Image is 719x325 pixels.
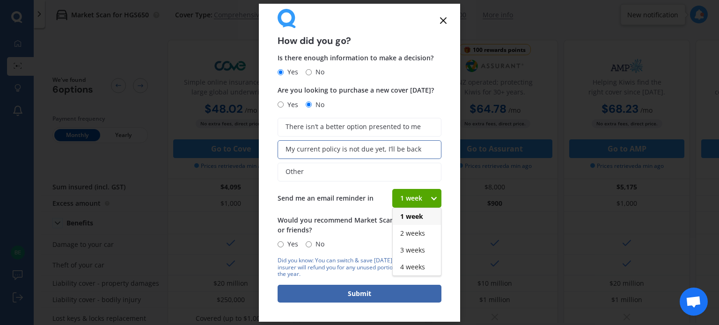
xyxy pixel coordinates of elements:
span: Is there enough information to make a decision? [278,53,433,62]
span: 1 week [400,212,423,221]
div: Did you know: You can switch & save [DATE]! Your current insurer will refund you for any unused p... [278,257,441,277]
span: Would you recommend Market Scan to your family or friends? [278,216,441,234]
span: Yes [284,99,298,110]
span: No [312,238,324,250]
button: Submit [278,285,441,303]
input: No [306,101,312,108]
span: 2 weeks [400,229,425,238]
span: No [312,99,324,110]
input: Yes [278,101,284,108]
span: Yes [284,238,298,250]
span: No [312,66,324,78]
span: 4 weeks [400,262,425,271]
span: My current policy is not due yet, I’ll be back [286,145,421,153]
span: Yes [284,66,298,78]
span: There isn’t a better option presented to me [286,123,421,131]
span: Are you looking to purchase a new cover [DATE]? [278,86,434,95]
div: 1 week [392,189,430,208]
span: 3 weeks [400,246,425,254]
span: Send me an email reminder in [278,194,374,202]
a: Open chat [680,288,708,316]
input: No [306,69,312,75]
span: Other [286,168,304,176]
input: No [306,241,312,247]
div: How did you go? [278,9,441,46]
input: Yes [278,241,284,247]
input: Yes [278,69,284,75]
